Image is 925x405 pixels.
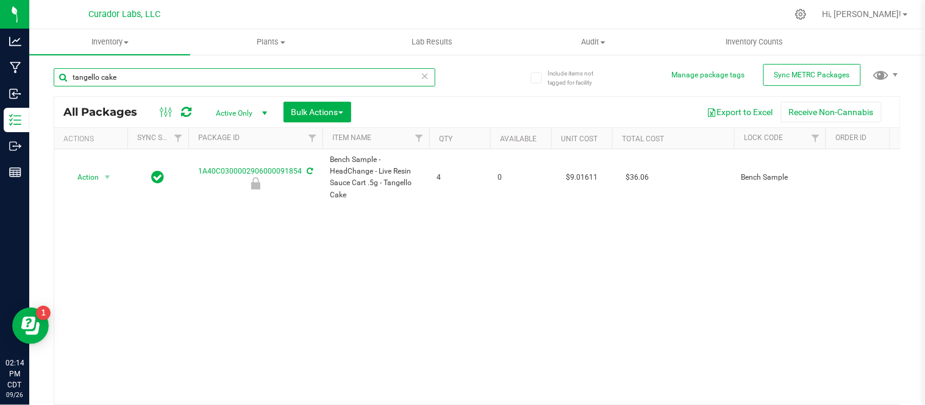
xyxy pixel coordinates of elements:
a: Filter [409,128,429,149]
span: 0 [498,172,544,183]
a: Item Name [332,133,371,142]
span: 4 [437,172,483,183]
a: Inventory Counts [674,29,835,55]
a: Audit [513,29,674,55]
a: Plants [190,29,351,55]
span: select [100,169,115,186]
span: Bench Sample - HeadChange - Live Resin Sauce Cart .5g - Tangello Cake [330,154,422,201]
span: Sync from Compliance System [305,167,313,175]
input: Search Package ID, Item Name, SKU, Lot or Part Number... [54,68,435,86]
a: Available [500,135,537,143]
a: Filter [805,128,826,149]
span: Sync METRC Packages [774,71,850,79]
inline-svg: Inbound [9,88,21,100]
a: Unit Cost [561,135,598,143]
a: Inventory [29,29,190,55]
a: Order Id [835,133,866,142]
span: Clear [421,68,429,84]
span: Plants [191,37,351,48]
div: Actions [63,135,123,143]
td: $9.01611 [551,149,612,206]
div: Bench Sample [187,177,324,189]
a: Filter [302,128,323,149]
a: Sync Status [137,133,184,142]
a: Filter [168,128,188,149]
a: Total Cost [622,135,664,143]
span: Action [66,169,99,186]
span: Lab Results [396,37,470,48]
inline-svg: Reports [9,166,21,178]
span: Inventory [29,37,190,48]
span: In Sync [152,169,165,186]
span: All Packages [63,105,149,119]
a: Package ID [198,133,240,142]
span: Curador Labs, LLC [88,9,160,19]
p: 02:14 PM CDT [5,357,24,390]
inline-svg: Outbound [9,140,21,152]
button: Receive Non-Cannabis [781,102,882,122]
span: Hi, [PERSON_NAME]! [823,9,902,19]
inline-svg: Inventory [9,114,21,126]
a: Qty [439,135,452,143]
inline-svg: Analytics [9,35,21,48]
span: Bulk Actions [291,107,343,117]
button: Bulk Actions [284,102,351,122]
p: 09/26 [5,390,24,400]
button: Manage package tags [672,70,745,80]
span: Bench Sample [741,172,818,183]
a: Lab Results [352,29,513,55]
span: Include items not tagged for facility [548,69,609,87]
button: Sync METRC Packages [763,64,861,86]
a: 1A40C0300002906000091854 [198,167,302,175]
iframe: Resource center unread badge [36,306,51,320]
span: $36.06 [620,169,655,186]
iframe: Resource center [12,308,49,344]
inline-svg: Manufacturing [9,62,21,74]
div: Manage settings [793,9,809,20]
span: Inventory Counts [710,37,800,48]
span: Audit [513,37,673,48]
button: Export to Excel [699,102,781,122]
a: Lock Code [744,133,783,142]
